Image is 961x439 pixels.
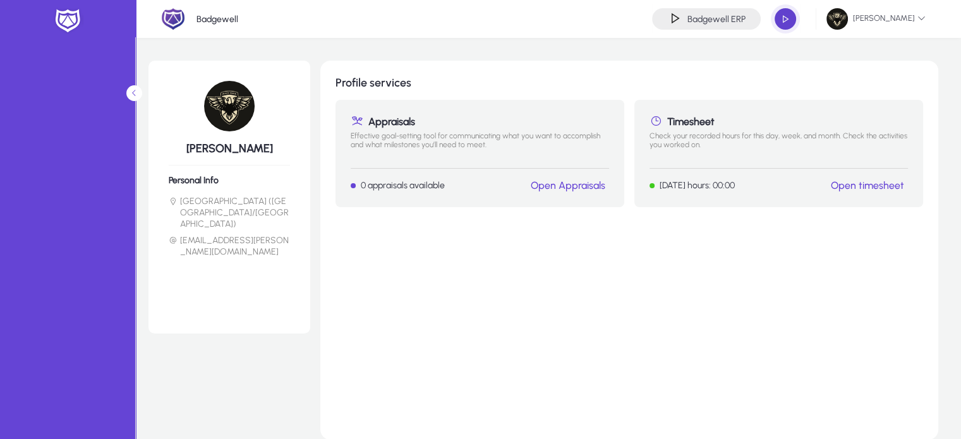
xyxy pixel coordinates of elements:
[660,180,735,191] p: [DATE] hours: 00:00
[827,179,908,192] button: Open timesheet
[826,8,926,30] span: [PERSON_NAME]
[204,81,255,131] img: 77.jpg
[826,8,848,30] img: 77.jpg
[361,180,445,191] p: 0 appraisals available
[527,179,609,192] button: Open Appraisals
[169,196,290,230] li: [GEOGRAPHIC_DATA] ([GEOGRAPHIC_DATA]/[GEOGRAPHIC_DATA])
[335,76,923,90] h1: Profile services
[196,14,238,25] p: Badgewell
[650,131,908,158] p: Check your recorded hours for this day, week, and month. Check the activities you worked on.
[161,7,185,31] img: 2.png
[687,14,746,25] h4: Badgewell ERP
[169,175,290,186] h6: Personal Info
[531,179,605,191] a: Open Appraisals
[52,8,83,34] img: white-logo.png
[831,179,904,191] a: Open timesheet
[169,141,290,155] h5: [PERSON_NAME]
[351,131,609,158] p: Effective goal-setting tool for communicating what you want to accomplish and what milestones you...
[816,8,936,30] button: [PERSON_NAME]
[351,115,609,128] h1: Appraisals
[650,115,908,128] h1: Timesheet
[169,235,290,258] li: [EMAIL_ADDRESS][PERSON_NAME][DOMAIN_NAME]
